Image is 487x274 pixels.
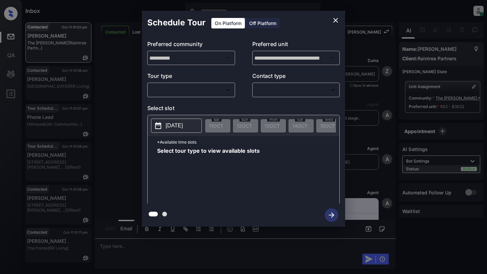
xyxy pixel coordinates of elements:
p: Preferred unit [252,40,340,51]
p: Select slot [147,104,340,115]
p: *Available time slots [157,136,339,148]
div: On Platform [211,18,245,28]
button: close [329,14,342,27]
button: [DATE] [151,119,202,133]
p: [DATE] [166,122,183,130]
div: Off Platform [246,18,280,28]
span: Select tour type to view available slots [157,148,260,202]
h2: Schedule Tour [142,11,211,35]
p: Tour type [147,72,235,83]
p: Contact type [252,72,340,83]
p: Preferred community [147,40,235,51]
